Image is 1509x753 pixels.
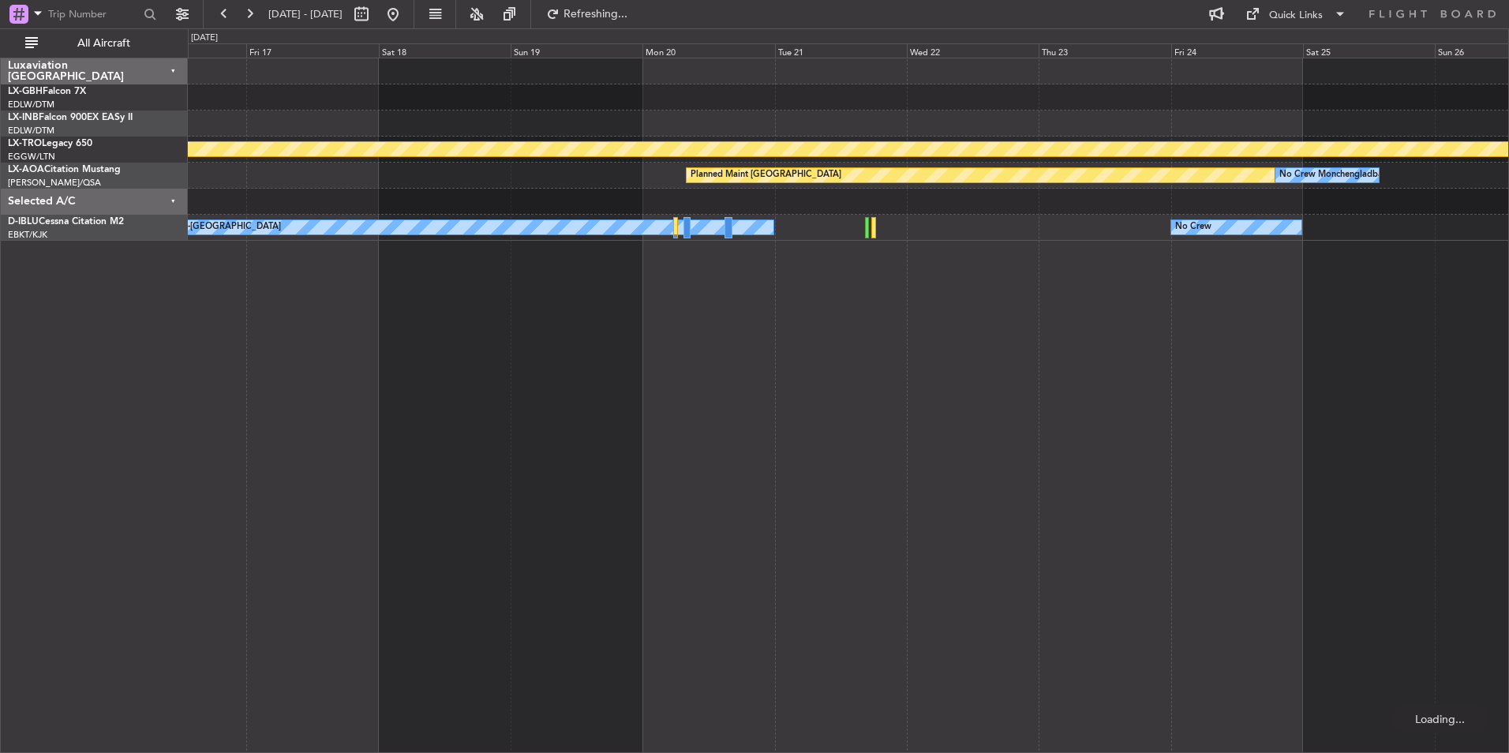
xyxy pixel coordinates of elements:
[511,43,642,58] div: Sun 19
[8,87,86,96] a: LX-GBHFalcon 7X
[8,229,47,241] a: EBKT/KJK
[8,113,39,122] span: LX-INB
[775,43,907,58] div: Tue 21
[563,9,629,20] span: Refreshing...
[8,87,43,96] span: LX-GBH
[118,215,281,239] div: No Crew Kortrijk-[GEOGRAPHIC_DATA]
[691,163,841,187] div: Planned Maint [GEOGRAPHIC_DATA]
[379,43,511,58] div: Sat 18
[48,2,139,26] input: Trip Number
[191,32,218,45] div: [DATE]
[1303,43,1435,58] div: Sat 25
[41,38,167,49] span: All Aircraft
[642,43,774,58] div: Mon 20
[8,217,124,227] a: D-IBLUCessna Citation M2
[1171,43,1303,58] div: Fri 24
[1039,43,1170,58] div: Thu 23
[8,165,44,174] span: LX-AOA
[8,139,92,148] a: LX-TROLegacy 650
[907,43,1039,58] div: Wed 22
[8,165,121,174] a: LX-AOACitation Mustang
[1391,705,1489,733] div: Loading...
[1269,8,1323,24] div: Quick Links
[8,139,42,148] span: LX-TRO
[8,99,54,111] a: EDLW/DTM
[8,217,39,227] span: D-IBLU
[1279,163,1391,187] div: No Crew Monchengladbach
[8,151,55,163] a: EGGW/LTN
[8,113,133,122] a: LX-INBFalcon 900EX EASy II
[539,2,634,27] button: Refreshing...
[1238,2,1354,27] button: Quick Links
[1175,215,1211,239] div: No Crew
[246,43,378,58] div: Fri 17
[8,125,54,137] a: EDLW/DTM
[268,7,343,21] span: [DATE] - [DATE]
[8,177,101,189] a: [PERSON_NAME]/QSA
[17,31,171,56] button: All Aircraft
